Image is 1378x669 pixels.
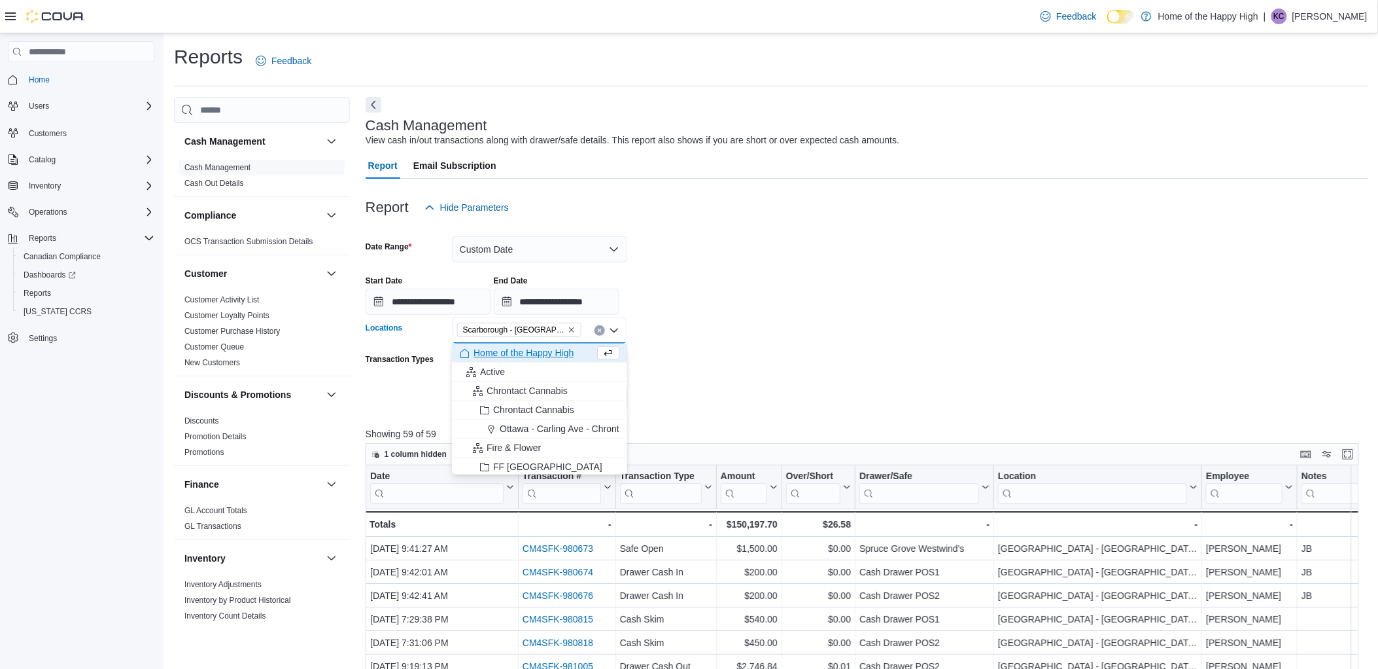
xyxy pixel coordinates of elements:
[1206,588,1293,604] div: [PERSON_NAME]
[24,178,154,194] span: Inventory
[184,311,269,320] a: Customer Loyalty Points
[184,267,321,280] button: Customer
[24,330,154,346] span: Settings
[174,44,243,70] h1: Reports
[440,201,509,214] span: Hide Parameters
[29,101,49,111] span: Users
[184,358,240,367] a: New Customers
[457,323,581,337] span: Scarborough - Morningside Crossing - Fire & Flower
[452,439,627,458] button: Fire & Flower
[568,326,576,334] button: Remove Scarborough - Morningside Crossing - Fire & Flower from selection in this group
[523,516,611,532] div: -
[184,506,247,515] a: GL Account Totals
[184,432,247,441] a: Promotion Details
[24,72,55,88] a: Home
[859,635,990,651] div: Cash Drawer POS2
[184,552,226,565] h3: Inventory
[1035,3,1101,29] a: Feedback
[366,200,409,215] h3: Report
[452,420,627,439] button: Ottawa - Carling Ave - Chrontact Cannabis
[721,588,778,604] div: $200.00
[370,471,504,504] div: Date
[184,267,227,280] h3: Customer
[366,118,487,134] h3: Cash Management
[452,382,627,401] button: Chrontact Cannabis
[494,289,619,315] input: Press the down key to open a popover containing a calendar.
[174,160,350,196] div: Cash Management
[29,75,50,85] span: Home
[1340,446,1356,462] button: Enter fullscreen
[366,242,412,252] label: Date Range
[998,611,1197,627] div: [GEOGRAPHIC_DATA] - [GEOGRAPHIC_DATA] - Fire & Flower
[1319,446,1335,462] button: Display options
[184,209,321,222] button: Compliance
[1271,9,1287,24] div: Kristin Coady
[1206,564,1293,580] div: [PERSON_NAME]
[184,209,236,222] h3: Compliance
[184,357,240,368] span: New Customers
[786,588,851,604] div: $0.00
[487,441,541,454] span: Fire & Flower
[859,471,979,483] div: Drawer/Safe
[184,310,269,321] span: Customer Loyalty Points
[366,323,403,333] label: Locations
[1206,635,1293,651] div: [PERSON_NAME]
[370,541,514,556] div: [DATE] 9:41:27 AM
[859,471,990,504] button: Drawer/Safe
[366,289,491,315] input: Press the down key to open a popover containing a calendar.
[3,151,160,169] button: Catalog
[18,267,81,283] a: Dashboards
[8,65,154,382] nav: Complex example
[29,154,56,165] span: Catalog
[26,10,85,23] img: Cova
[859,611,990,627] div: Cash Drawer POS1
[3,203,160,221] button: Operations
[24,126,72,141] a: Customers
[324,134,339,149] button: Cash Management
[786,471,840,483] div: Over/Short
[18,304,97,319] a: [US_STATE] CCRS
[184,163,250,172] a: Cash Management
[24,288,51,298] span: Reports
[184,135,321,148] button: Cash Management
[184,611,266,621] span: Inventory Count Details
[13,247,160,266] button: Canadian Compliance
[24,230,61,246] button: Reports
[859,516,990,532] div: -
[998,471,1187,483] div: Location
[1206,471,1293,504] button: Employee
[184,552,321,565] button: Inventory
[324,477,339,492] button: Finance
[786,516,851,532] div: $26.58
[452,236,627,262] button: Custom Date
[786,564,851,580] div: $0.00
[184,522,241,531] a: GL Transactions
[523,614,593,624] a: CM4SFK-980815
[29,181,61,191] span: Inventory
[721,471,767,504] div: Amount
[786,471,840,504] div: Over/Short
[18,249,154,264] span: Canadian Compliance
[1107,10,1135,24] input: Dark Mode
[620,471,702,483] div: Transaction Type
[1274,9,1285,24] span: KC
[500,422,672,435] span: Ottawa - Carling Ave - Chrontact Cannabis
[184,596,291,605] a: Inventory by Product Historical
[174,503,350,539] div: Finance
[13,284,160,302] button: Reports
[184,478,321,491] button: Finance
[370,635,514,651] div: [DATE] 7:31:06 PM
[452,401,627,420] button: Chrontact Cannabis
[370,588,514,604] div: [DATE] 9:42:41 AM
[184,162,250,173] span: Cash Management
[29,128,67,139] span: Customers
[184,295,260,305] span: Customer Activity List
[271,54,311,67] span: Feedback
[523,590,593,601] a: CM4SFK-980676
[859,588,990,604] div: Cash Drawer POS2
[1298,446,1314,462] button: Keyboard shortcuts
[413,153,496,179] span: Email Subscription
[494,276,528,286] label: End Date
[184,478,219,491] h3: Finance
[24,204,154,220] span: Operations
